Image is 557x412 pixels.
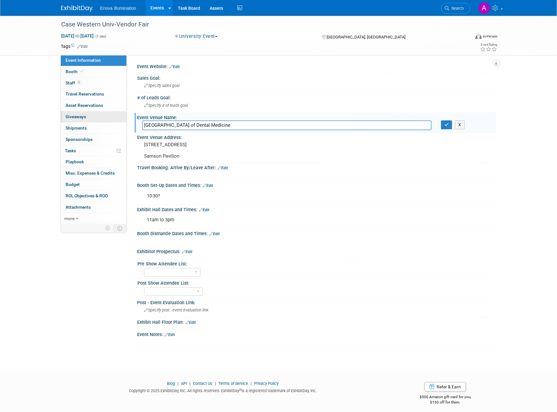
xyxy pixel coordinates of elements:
[137,330,496,338] div: Event Notes:
[137,73,496,81] div: Sales Goal:
[61,213,126,224] a: more
[455,120,465,129] button: X
[61,386,385,394] div: Copyright © 2025 ExhibitDay, Inc. All rights reserved. ExhibitDay is a registered trademark of Ex...
[113,224,126,232] td: Toggle Event Tabs
[203,183,213,188] a: Edit
[66,125,87,131] span: Shipments
[61,202,126,213] a: Attachments
[65,216,75,221] span: more
[137,93,496,101] div: # of Leads Goal:
[218,381,248,386] a: Terms of Service
[61,89,126,100] a: Travel Reservations
[61,134,126,145] a: Sponsorships
[170,65,180,69] a: Edit
[61,66,126,77] a: Booth
[239,388,241,392] sup: ®
[138,278,493,286] div: Post Show Attendee List:
[478,2,490,14] img: Abby Nelson
[137,247,496,255] div: Exhibitor Prospectus:
[100,6,136,11] span: Enova Illumination
[66,91,104,96] span: Travel Reservations
[66,205,91,210] span: Attachments
[61,55,126,66] a: Event Information
[143,214,427,226] div: 11am to 3pm
[144,308,209,312] span: Specify post - event evaluation link
[424,382,466,392] a: Refer & Earn
[137,205,496,213] div: Exhibit Hall Dates and Times:
[137,317,496,326] div: Exhibit Hall Floor Plan:
[59,19,461,30] div: Case Western Univ-Vendor Fair
[66,159,84,164] span: Playbook
[65,148,76,153] span: Tasks
[95,34,107,38] span: (1 day)
[137,298,496,306] div: Post - Event Evaluation Link:
[182,250,193,254] a: Edit
[66,137,93,142] span: Sponsorships
[480,43,497,46] div: Event Rating
[143,190,427,202] div: 10:30?
[394,400,496,405] div: $150 off for them.
[61,123,126,134] a: Shipments
[138,259,493,267] div: Pre Show Attendee List:
[165,333,175,337] a: Edit
[210,232,220,236] a: Edit
[61,168,126,179] a: Misc. Expenses & Credits
[137,62,496,70] div: Event Website:
[66,58,101,63] span: Event Information
[103,224,114,232] td: Personalize Event Tab Strip
[475,34,482,39] img: Format-Inperson.png
[450,6,464,11] span: Search
[137,133,496,141] div: Event Venue Address:
[167,381,175,386] a: Blog
[483,34,497,39] div: In-Person
[66,182,80,187] span: Budget
[249,381,253,386] span: |
[176,381,180,386] span: |
[193,381,212,386] a: Contact Us
[186,320,196,325] a: Edit
[218,166,228,170] a: Edit
[66,69,85,74] span: Booth
[433,33,498,42] div: Event Format
[75,33,81,38] span: to
[144,103,188,108] span: Specify # of leads goal
[66,171,115,176] span: Misc. Expenses & Credits
[137,113,496,121] div: Event Venue Name:
[213,381,218,386] span: |
[254,381,279,386] a: Privacy Policy
[199,208,210,212] a: Edit
[144,142,280,159] pre: [STREET_ADDRESS] Samson Pavilion
[77,80,82,85] span: 1
[61,5,93,12] img: ExhibitDay
[61,145,126,156] a: Tasks
[181,381,187,386] a: API
[137,181,496,189] div: Booth Set-Up Dates and Times:
[441,3,470,14] a: Search
[78,44,88,49] a: Edit
[66,80,82,85] span: Staff
[137,163,496,171] div: Travel Booking: Arrive By/Leave After:
[66,114,86,119] span: Giveaways
[172,33,220,40] button: University Event
[144,83,180,88] span: Specify sales goal
[61,33,94,39] span: [DATE] [DATE]
[61,111,126,122] a: Giveaways
[61,43,88,49] td: Tags
[61,100,126,111] a: Asset Reservations
[137,229,496,237] div: Booth Dismantle Dates and Times:
[61,156,126,167] a: Playbook
[66,193,108,198] span: ROI, Objectives & ROO
[61,190,126,201] a: ROI, Objectives & ROO
[61,78,126,89] a: Staff1
[66,103,103,108] span: Asset Reservations
[394,390,496,405] div: $500 Amazon gift card for you,
[81,70,84,73] i: Booth reservation complete
[188,381,192,386] span: |
[327,35,405,39] span: [GEOGRAPHIC_DATA], [GEOGRAPHIC_DATA]
[61,179,126,190] a: Budget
